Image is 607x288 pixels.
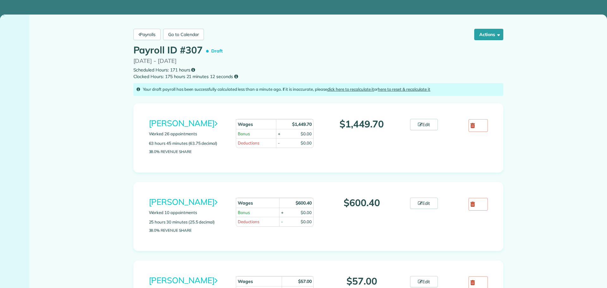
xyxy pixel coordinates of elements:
a: [PERSON_NAME] [149,275,218,285]
a: Payrolls [133,29,161,40]
a: Edit [410,198,438,209]
td: Deductions [236,217,279,226]
div: + [281,210,284,216]
strong: $57.00 [298,279,312,284]
a: Edit [410,119,438,130]
strong: $600.40 [296,200,312,206]
p: 38.0% Revenue Share [149,150,227,154]
div: - [278,140,280,146]
p: [DATE] - [DATE] [133,57,503,65]
small: Scheduled Hours: 171 hours Clocked Hours: 175 hours 21 minutes 12 seconds [133,67,503,80]
a: [PERSON_NAME] [149,118,218,128]
a: [PERSON_NAME] [149,197,218,207]
div: + [278,131,280,137]
a: here to reset & recalculate it [378,87,430,92]
p: $1,449.70 [323,119,401,129]
td: Deductions [236,138,276,148]
a: click here to recalculate it [327,87,374,92]
div: $0.00 [301,210,312,216]
td: Bonus [236,129,276,138]
div: - [281,219,283,225]
a: Edit [410,276,438,287]
div: $0.00 [301,131,312,137]
p: 63 hours 45 minutes (63.75 decimal) [149,140,227,147]
div: Your draft payroll has been successfully calculated less than a minute ago. If it is inaccurate, ... [133,83,503,96]
div: $0.00 [301,219,312,225]
p: 25 hours 30 minutes (25.5 decimal) [149,219,227,225]
h1: Payroll ID #307 [133,45,225,57]
div: $0.00 [301,140,312,146]
p: $57.00 [323,276,401,286]
td: Bonus [236,208,279,217]
p: $600.40 [323,198,401,208]
p: 38.0% Revenue Share [149,228,227,232]
p: Worked 26 appointments [149,131,227,137]
strong: Wages [238,200,253,206]
strong: Wages [238,121,253,127]
a: Go to Calendar [163,29,204,40]
strong: Wages [238,279,253,284]
strong: $1,449.70 [292,121,312,127]
button: Actions [474,29,503,40]
span: Draft [207,46,225,57]
p: Worked 10 appointments [149,210,227,216]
